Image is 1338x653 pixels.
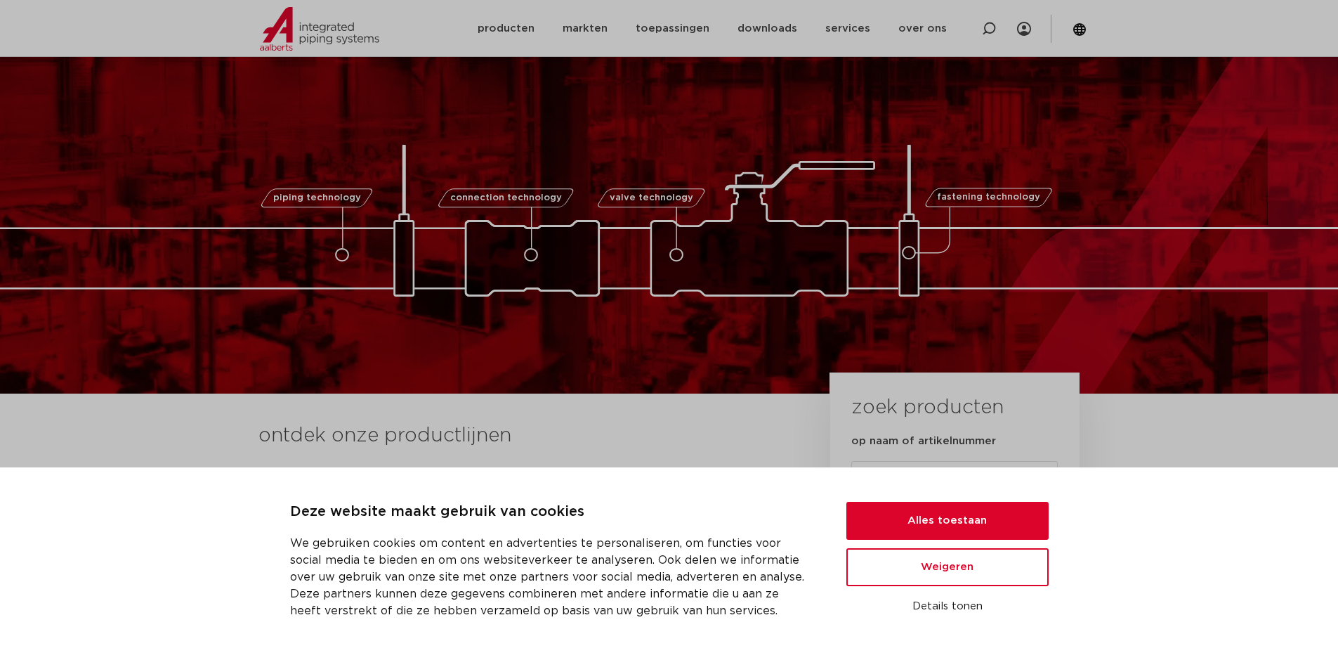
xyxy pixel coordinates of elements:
[450,193,561,202] span: connection technology
[846,595,1049,619] button: Details tonen
[610,193,693,202] span: valve technology
[258,422,782,450] h3: ontdek onze productlijnen
[273,193,361,202] span: piping technology
[937,193,1040,202] span: fastening technology
[846,502,1049,540] button: Alles toestaan
[851,461,1058,493] input: zoeken
[851,434,996,448] label: op naam of artikelnummer
[846,548,1049,586] button: Weigeren
[290,501,813,524] p: Deze website maakt gebruik van cookies
[851,394,1004,422] h3: zoek producten
[290,535,813,619] p: We gebruiken cookies om content en advertenties te personaliseren, om functies voor social media ...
